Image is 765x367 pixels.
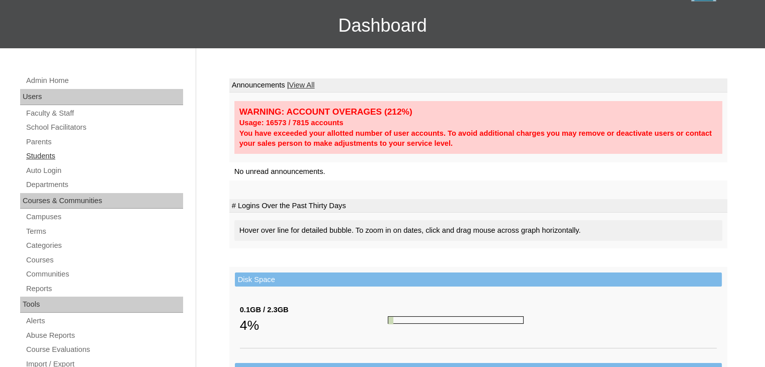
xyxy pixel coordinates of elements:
[239,106,717,118] div: WARNING: ACCOUNT OVERAGES (212%)
[240,305,388,315] div: 0.1GB / 2.3GB
[20,193,183,209] div: Courses & Communities
[25,225,183,238] a: Terms
[25,329,183,342] a: Abuse Reports
[25,315,183,327] a: Alerts
[235,272,722,287] td: Disk Space
[239,128,717,149] div: You have exceeded your allotted number of user accounts. To avoid additional charges you may remo...
[25,254,183,266] a: Courses
[229,78,727,93] td: Announcements |
[239,119,344,127] strong: Usage: 16573 / 7815 accounts
[5,3,760,48] h3: Dashboard
[229,162,727,181] td: No unread announcements.
[25,164,183,177] a: Auto Login
[229,199,727,213] td: # Logins Over the Past Thirty Days
[20,89,183,105] div: Users
[25,107,183,120] a: Faculty & Staff
[25,136,183,148] a: Parents
[25,150,183,162] a: Students
[25,178,183,191] a: Departments
[25,239,183,252] a: Categories
[240,315,388,335] div: 4%
[25,211,183,223] a: Campuses
[234,220,722,241] div: Hover over line for detailed bubble. To zoom in on dates, click and drag mouse across graph horiz...
[289,81,314,89] a: View All
[25,74,183,87] a: Admin Home
[25,121,183,134] a: School Facilitators
[25,283,183,295] a: Reports
[25,268,183,281] a: Communities
[25,343,183,356] a: Course Evaluations
[20,297,183,313] div: Tools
